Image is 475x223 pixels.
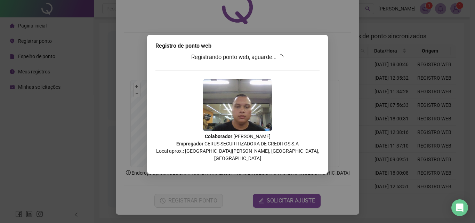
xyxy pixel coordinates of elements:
strong: Empregador [176,141,203,146]
img: 2Q== [203,79,272,131]
span: loading [278,54,284,60]
h3: Registrando ponto web, aguarde... [155,53,320,62]
strong: Colaborador [205,134,232,139]
p: : [PERSON_NAME] : CERUS SECURITIZADORA DE CREDITOS S.A Local aprox.: [GEOGRAPHIC_DATA][PERSON_NAM... [155,133,320,162]
div: Open Intercom Messenger [451,199,468,216]
div: Registro de ponto web [155,42,320,50]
